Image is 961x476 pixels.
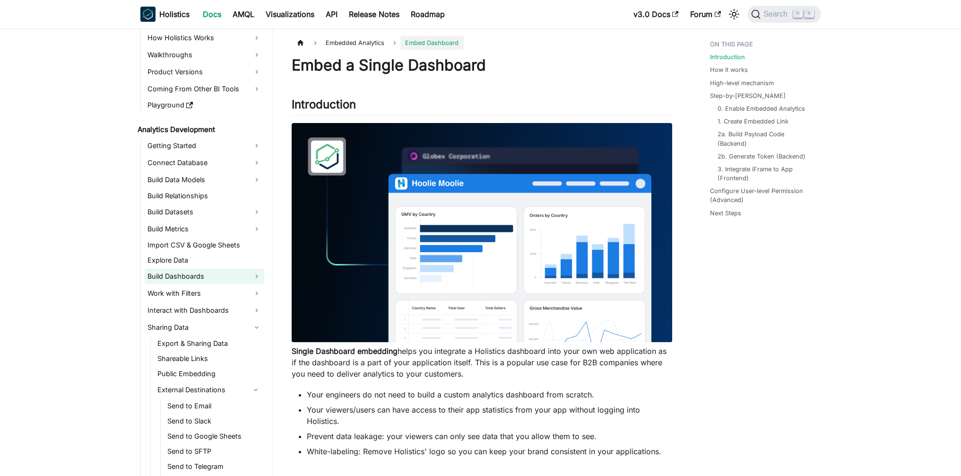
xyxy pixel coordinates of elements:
[307,431,672,442] li: Prevent data leakage: your viewers can only see data that you allow them to see.
[131,28,273,476] nav: Docs sidebar
[145,269,264,284] a: Build Dashboards
[343,7,405,22] a: Release Notes
[164,399,264,413] a: Send to Email
[292,346,398,356] strong: Single Dashboard embedding
[292,123,672,343] img: Embedded Dashboard
[145,254,264,267] a: Explore Data
[405,7,450,22] a: Roadmap
[140,7,190,22] a: HolisticsHolistics
[747,6,821,23] button: Search (Command+K)
[307,389,672,400] li: Your engineers do not need to build a custom analytics dashboard from scratch.
[155,352,264,365] a: Shareable Links
[307,404,672,427] li: Your viewers/users can have access to their app statistics from your app without logging into Hol...
[145,98,264,112] a: Playground
[292,36,310,50] a: Home page
[164,430,264,443] a: Send to Google Sheets
[164,414,264,428] a: Send to Slack
[292,97,672,115] h2: Introduction
[718,117,788,126] a: 1. Create Embedded Link
[155,382,247,397] a: External Destinations
[292,345,672,379] p: helps you integrate a Holistics dashboard into your own web application as if the dashboard is a ...
[718,165,812,183] a: 3. Integrate iFrame to App (Frontend)
[145,303,264,318] a: Interact with Dashboards
[805,9,814,18] kbd: K
[718,152,805,161] a: 2b. Generate Token (Backend)
[159,9,190,20] b: Holistics
[321,36,389,50] span: Embedded Analytics
[710,209,741,218] a: Next Steps
[292,56,672,75] h1: Embed a Single Dashboard
[145,189,264,203] a: Build Relationships
[145,47,264,62] a: Walkthroughs
[145,172,264,187] a: Build Data Models
[710,65,748,74] a: How it works
[145,155,264,170] a: Connect Database
[145,320,264,335] a: Sharing Data
[307,446,672,457] li: White-labeling: Remove Holistics' logo so you can keep your brand consistent in your applications.
[145,221,264,237] a: Build Metrics
[718,130,812,148] a: 2a. Build Payload Code (Backend)
[140,7,156,22] img: Holistics
[292,36,672,50] nav: Breadcrumbs
[145,64,264,79] a: Product Versions
[710,186,815,204] a: Configure User-level Permission (Advanced)
[145,238,264,252] a: Import CSV & Google Sheets
[684,7,727,22] a: Forum
[320,7,343,22] a: API
[793,9,803,18] kbd: ⌘
[227,7,260,22] a: AMQL
[718,104,805,113] a: 0. Enable Embedded Analytics
[135,123,264,136] a: Analytics Development
[197,7,227,22] a: Docs
[710,79,774,88] a: High-level mechanism
[145,30,264,45] a: How Holistics Works
[247,382,264,397] button: Collapse sidebar category 'External Destinations'
[727,7,742,22] button: Switch between dark and light mode (currently light mode)
[164,460,264,473] a: Send to Telegram
[710,91,786,100] a: Step-by-[PERSON_NAME]
[145,81,264,97] a: Coming From Other BI Tools
[761,10,793,18] span: Search
[260,7,320,22] a: Visualizations
[155,367,264,380] a: Public Embedding
[155,337,264,350] a: Export & Sharing Data
[145,286,264,301] a: Work with Filters
[710,53,745,62] a: Introduction
[628,7,684,22] a: v3.0 Docs
[145,138,264,153] a: Getting Started
[164,445,264,458] a: Send to SFTP
[145,204,264,220] a: Build Datasets
[400,36,463,50] span: Embed Dashboard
